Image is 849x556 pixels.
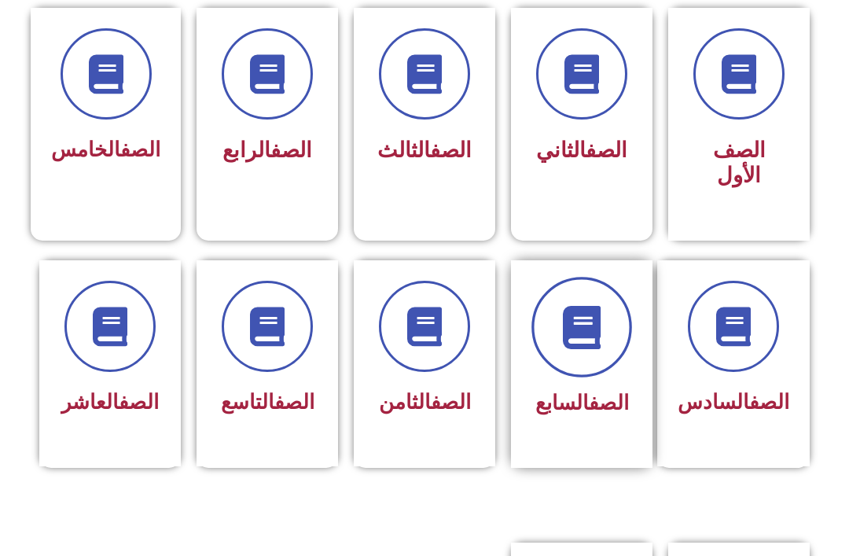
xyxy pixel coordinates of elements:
a: الصف [586,138,627,163]
a: الصف [749,390,789,414]
span: الصف الأول [713,138,766,188]
span: السابع [535,391,629,414]
a: الصف [431,390,471,414]
span: الخامس [51,138,160,161]
span: التاسع [221,390,314,414]
a: الصف [430,138,472,163]
span: الرابع [222,138,312,163]
a: الصف [119,390,159,414]
span: الثالث [377,138,472,163]
a: الصف [274,390,314,414]
a: الصف [270,138,312,163]
span: العاشر [61,390,159,414]
a: الصف [589,391,629,414]
a: الصف [120,138,160,161]
span: السادس [678,390,789,414]
span: الثامن [379,390,471,414]
span: الثاني [536,138,627,163]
